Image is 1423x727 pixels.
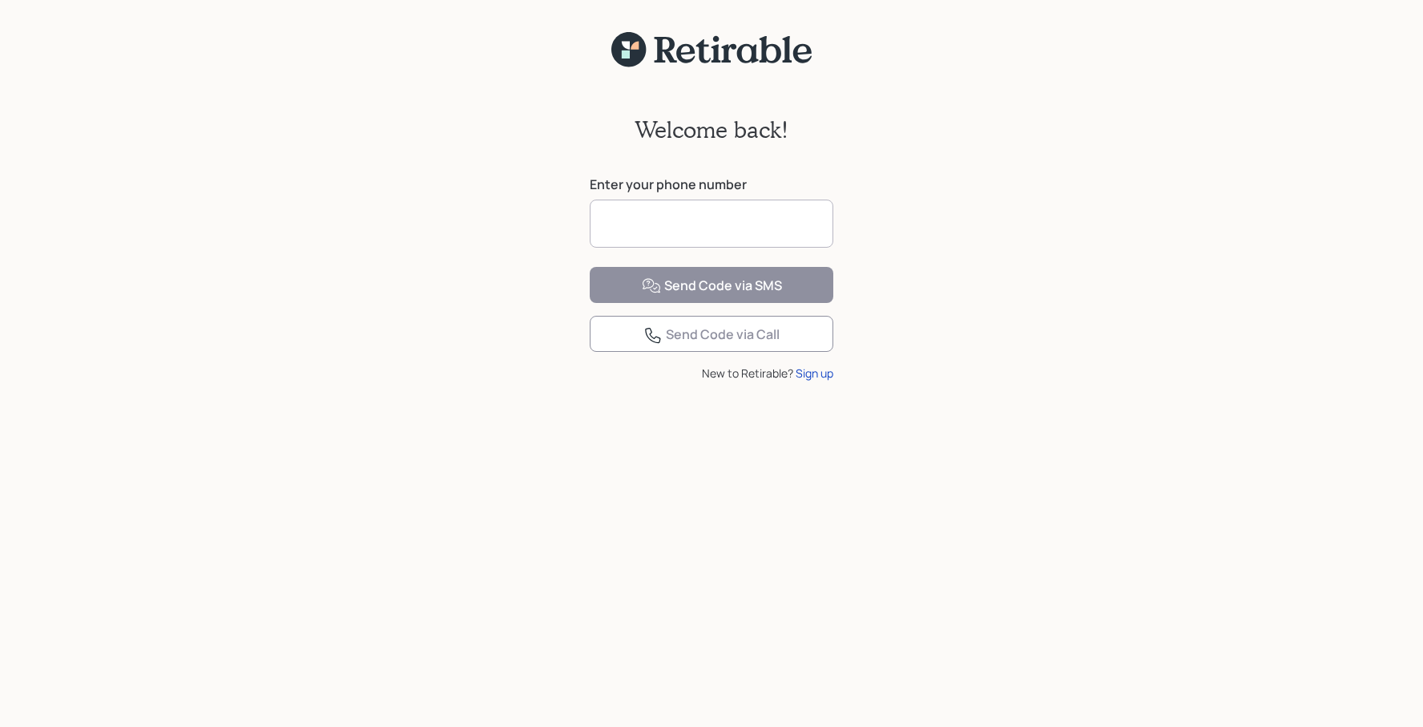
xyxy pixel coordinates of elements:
button: Send Code via Call [590,316,833,352]
button: Send Code via SMS [590,267,833,303]
div: Send Code via Call [643,325,780,345]
div: New to Retirable? [590,365,833,382]
div: Sign up [796,365,833,382]
h2: Welcome back! [635,116,788,143]
div: Send Code via SMS [642,277,782,296]
label: Enter your phone number [590,176,833,193]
